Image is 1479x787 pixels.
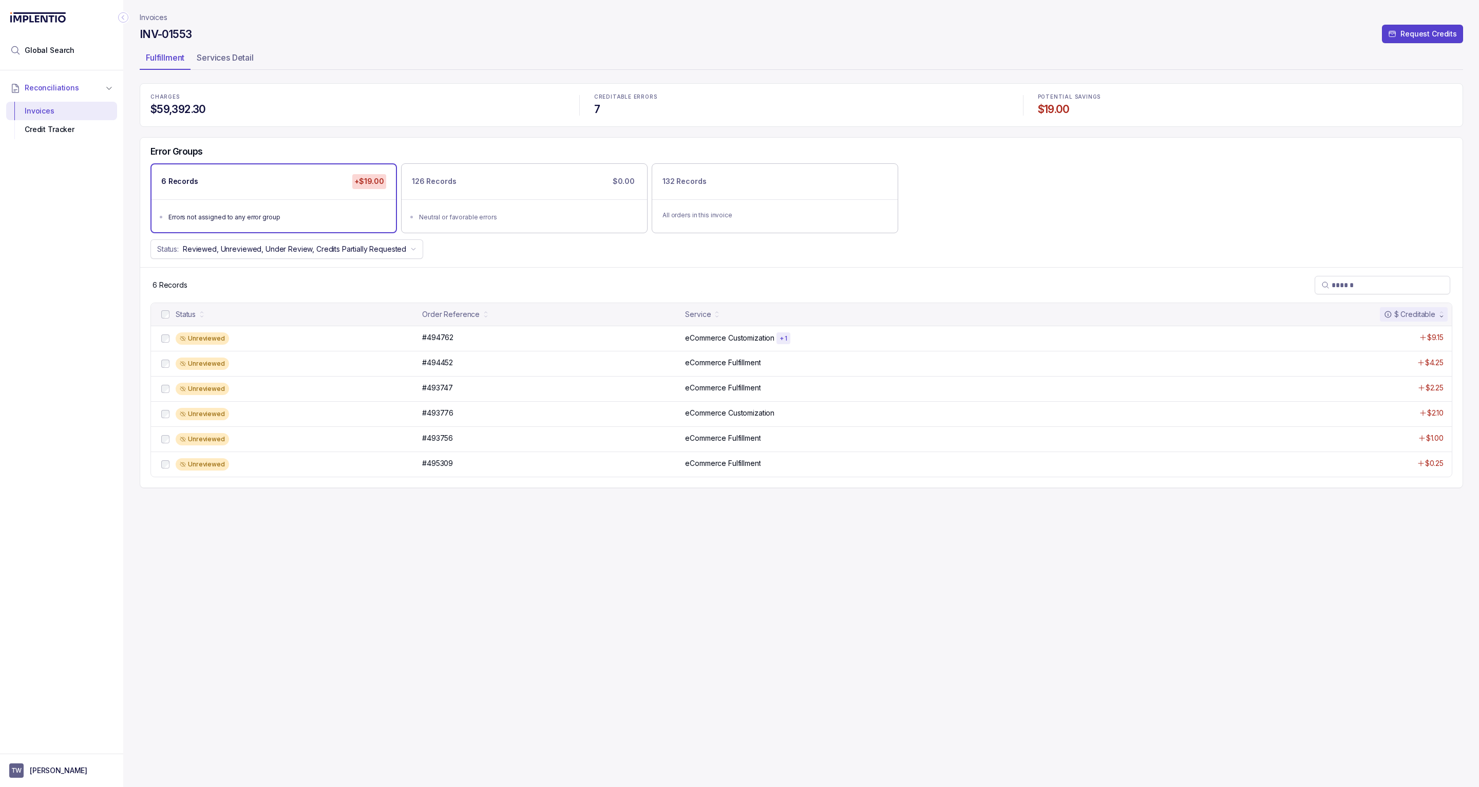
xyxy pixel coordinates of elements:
p: 132 Records [662,176,706,186]
p: 126 Records [412,176,456,186]
p: #493756 [422,433,453,443]
p: Fulfillment [146,51,184,64]
nav: breadcrumb [140,12,167,23]
div: Collapse Icon [117,11,129,24]
div: Unreviewed [176,332,229,345]
h4: INV-01553 [140,27,192,42]
p: + 1 [780,334,787,343]
div: Order Reference [422,309,480,320]
div: Service [685,309,711,320]
div: Unreviewed [176,408,229,420]
p: eCommerce Fulfillment [685,458,761,469]
div: Unreviewed [176,383,229,395]
p: Status: [157,244,179,254]
input: checkbox-checkbox [161,360,169,368]
li: Tab Services Detail [191,49,260,70]
ul: Tab Group [140,49,1463,70]
p: $2.25 [1426,383,1444,393]
div: Errors not assigned to any error group [168,212,385,222]
p: #493747 [422,383,453,393]
p: Request Credits [1400,29,1457,39]
input: checkbox-checkbox [161,310,169,318]
h4: 7 [594,102,1009,117]
p: 6 Records [153,280,187,290]
h4: $19.00 [1038,102,1452,117]
p: $0.00 [611,174,637,189]
p: CHARGES [150,94,565,100]
p: 6 Records [161,176,198,186]
p: CREDITABLE ERRORS [594,94,1009,100]
p: $2.10 [1427,408,1444,418]
p: +$19.00 [352,174,386,189]
h4: $59,392.30 [150,102,565,117]
p: eCommerce Customization [685,408,774,418]
div: Status [176,309,196,320]
p: Services Detail [197,51,254,64]
button: Reconciliations [6,77,117,99]
p: #493776 [422,408,453,418]
input: checkbox-checkbox [161,435,169,443]
p: eCommerce Fulfillment [685,433,761,443]
div: Unreviewed [176,433,229,445]
input: checkbox-checkbox [161,410,169,418]
span: Global Search [25,45,74,55]
p: $0.25 [1425,458,1444,469]
span: Reconciliations [25,83,79,93]
p: eCommerce Fulfillment [685,383,761,393]
a: Invoices [140,12,167,23]
div: Invoices [14,102,109,120]
div: Unreviewed [176,358,229,370]
p: Reviewed, Unreviewed, Under Review, Credits Partially Requested [183,244,406,254]
span: User initials [9,763,24,778]
p: eCommerce Customization [685,333,774,343]
div: Unreviewed [176,458,229,471]
p: $4.25 [1425,358,1444,368]
div: Credit Tracker [14,120,109,139]
input: checkbox-checkbox [161,460,169,469]
div: $ Creditable [1384,309,1435,320]
button: Request Credits [1382,25,1463,43]
input: checkbox-checkbox [161,334,169,343]
li: Tab Fulfillment [140,49,191,70]
p: All orders in this invoice [662,210,887,220]
p: $9.15 [1427,332,1444,343]
p: #494762 [422,332,453,343]
button: User initials[PERSON_NAME] [9,763,114,778]
p: eCommerce Fulfillment [685,358,761,368]
div: Neutral or favorable errors [419,212,636,222]
button: Status:Reviewed, Unreviewed, Under Review, Credits Partially Requested [150,239,423,259]
div: Remaining page entries [153,280,187,290]
input: checkbox-checkbox [161,385,169,393]
p: #494452 [422,358,453,368]
p: $1.00 [1426,433,1444,443]
h5: Error Groups [150,146,203,157]
p: POTENTIAL SAVINGS [1038,94,1452,100]
p: [PERSON_NAME] [30,765,87,776]
p: #495309 [422,458,453,469]
div: Reconciliations [6,100,117,141]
